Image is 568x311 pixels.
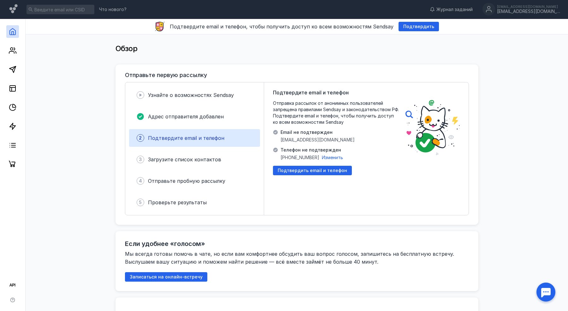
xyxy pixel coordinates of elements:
span: Изменить [322,155,343,160]
span: 5 [139,199,142,206]
span: Подтвердите email и телефон [148,135,224,141]
span: Адрес отправителя добавлен [148,113,224,120]
span: Загрузите список контактов [148,156,221,163]
span: Email не подтвержден [281,129,355,135]
span: [PHONE_NUMBER] [281,154,319,161]
span: Подтвердить [403,24,434,29]
span: Отправка рассылок от анонимных пользователей запрещена правилами Sendsay и законодательством РФ. ... [273,100,399,125]
span: 3 [139,156,142,163]
span: Подтвердите email и телефон [273,89,349,96]
span: Телефон не подтвержден [281,147,343,153]
span: Узнайте о возможностях Sendsay [148,92,234,98]
span: Журнал заданий [436,6,473,13]
span: Записаться на онлайн-встречу [130,274,203,280]
span: 2 [139,135,142,141]
span: Проверьте результаты [148,199,207,206]
button: Подтвердить email и телефон [273,166,352,175]
div: [EMAIL_ADDRESS][DOMAIN_NAME] [497,9,560,14]
button: Изменить [322,154,343,161]
h3: Отправьте первую рассылку [125,72,207,78]
h2: Если удобнее «голосом» [125,240,205,248]
button: Подтвердить [399,22,439,31]
span: 4 [139,178,142,184]
a: Записаться на онлайн-встречу [125,274,207,279]
button: Записаться на онлайн-встречу [125,272,207,282]
div: [EMAIL_ADDRESS][DOMAIN_NAME] [497,5,560,9]
span: Отправьте пробную рассылку [148,178,225,184]
span: Мы всегда готовы помочь в чате, но если вам комфортнее обсудить ваш вопрос голосом, запишитесь на... [125,251,456,265]
a: Что нового? [96,7,130,12]
img: poster [405,100,460,155]
span: Что нового? [99,7,127,12]
a: Журнал заданий [427,6,476,13]
span: Обзор [115,44,138,53]
span: Подтвердить email и телефон [278,168,347,173]
span: Подтвердите email и телефон, чтобы получить доступ ко всем возможностям Sendsay [170,23,393,30]
span: [EMAIL_ADDRESS][DOMAIN_NAME] [281,137,355,143]
input: Введите email или CSID [27,5,94,14]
